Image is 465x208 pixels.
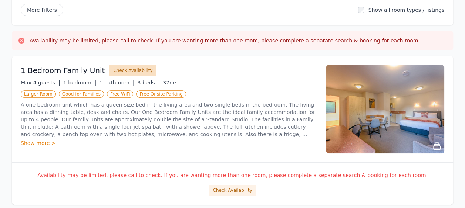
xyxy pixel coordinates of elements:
h3: Availability may be limited, please call to check. If you are wanting more than one room, please ... [30,37,420,44]
span: Larger Room [21,90,56,98]
button: Check Availability [109,65,156,76]
p: A one bedroom unit which has a queen size bed in the living area and two single beds in the bedro... [21,101,317,138]
span: Max 4 guests | [21,80,60,86]
span: Free WiFi [107,90,134,98]
button: Check Availability [209,185,256,196]
p: Availability may be limited, please call to check. If you are wanting more than one room, please ... [21,171,444,179]
span: More Filters [21,4,63,16]
h3: 1 Bedroom Family Unit [21,65,105,76]
span: Free Onsite Parking [136,90,186,98]
span: 1 bedroom | [63,80,97,86]
span: 3 beds | [137,80,160,86]
span: 1 bathroom | [99,80,134,86]
span: 37m² [163,80,176,86]
div: Show more > [21,139,317,147]
label: Show all room types / listings [368,7,444,13]
span: Good for Families [59,90,104,98]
